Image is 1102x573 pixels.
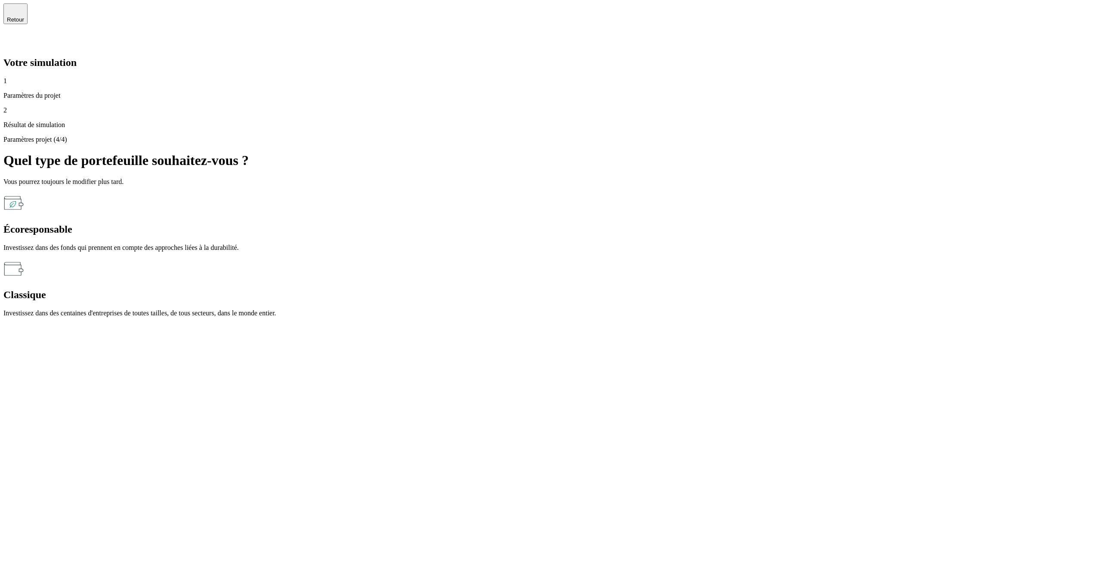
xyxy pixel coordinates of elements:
p: Investissez dans des fonds qui prennent en compte des approches liées à la durabilité. [3,244,1099,252]
p: Investissez dans des centaines d'entreprises de toutes tailles, de tous secteurs, dans le monde e... [3,309,1099,317]
span: Retour [7,16,24,23]
p: Résultat de simulation [3,121,1099,129]
p: 1 [3,77,1099,85]
h2: Écoresponsable [3,224,1099,235]
h2: Votre simulation [3,57,1099,69]
button: Retour [3,3,28,24]
h1: Quel type de portefeuille souhaitez-vous ? [3,153,1099,168]
p: Vous pourrez toujours le modifier plus tard. [3,178,1099,186]
p: Paramètres du projet [3,92,1099,100]
p: 2 [3,106,1099,114]
p: Paramètres projet (4/4) [3,136,1099,143]
h2: Classique [3,289,1099,301]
